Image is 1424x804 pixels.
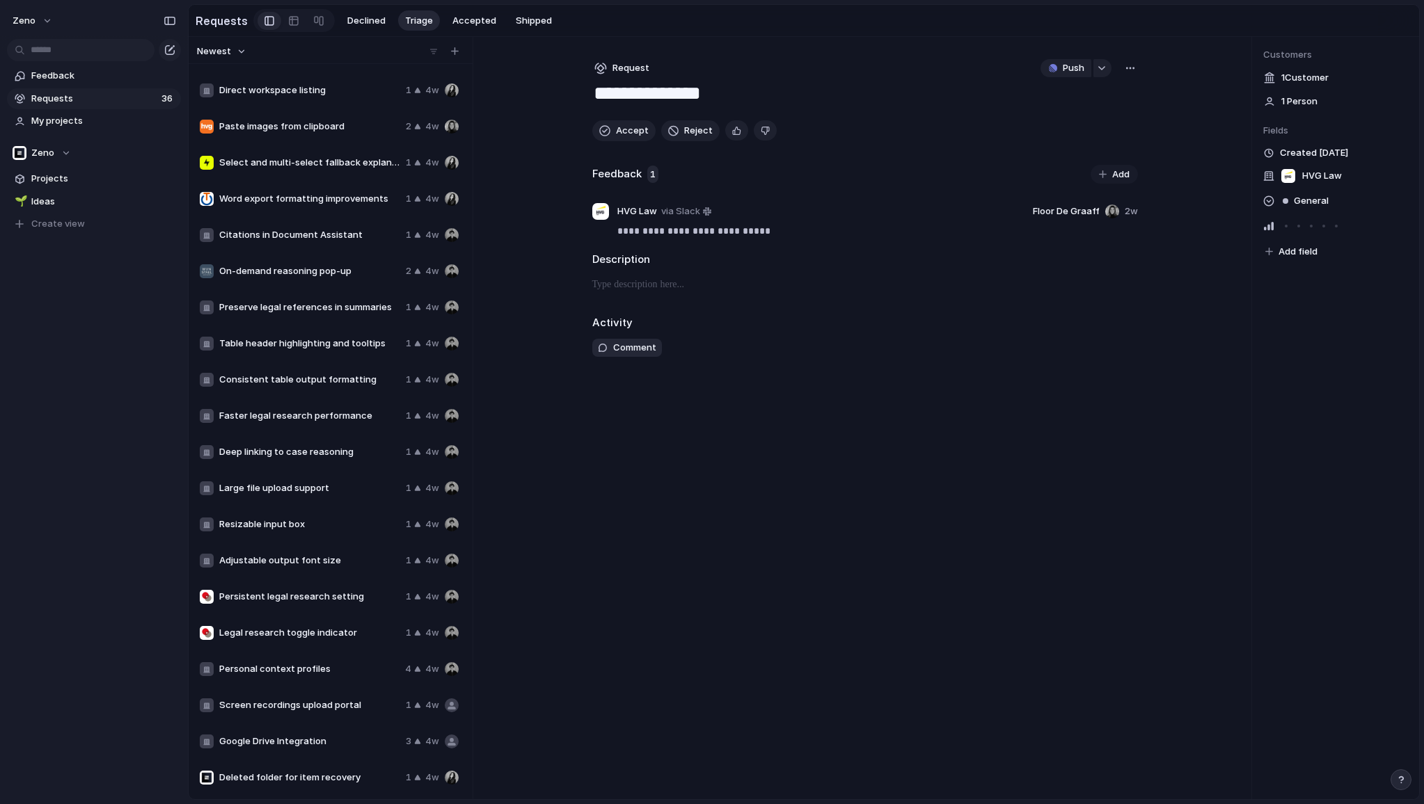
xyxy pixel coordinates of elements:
span: 2 [406,120,411,134]
span: 1 [406,83,411,97]
span: 2 [406,264,411,278]
h2: Requests [196,13,248,29]
span: Request [612,61,649,75]
span: 1 [406,373,411,387]
span: Declined [347,14,386,28]
span: Word export formatting improvements [219,192,400,206]
span: Google Drive Integration [219,734,400,748]
span: Comment [613,341,656,355]
span: 1 [406,771,411,785]
span: Add [1112,168,1130,182]
button: Add [1091,165,1138,184]
span: 4w [425,445,439,459]
span: 4w [425,156,439,170]
span: Deleted folder for item recovery [219,771,400,785]
span: 1 [406,590,411,604]
span: 4w [425,771,439,785]
span: 4w [425,228,439,242]
span: Requests [31,92,157,106]
div: 🌱 [15,193,24,209]
span: 4w [425,83,439,97]
span: 1 [406,626,411,640]
span: 1 [406,228,411,242]
span: Create view [31,217,85,231]
span: 1 [406,554,411,568]
span: Accept [616,124,649,138]
span: 4w [425,734,439,748]
span: Created [DATE] [1280,146,1348,160]
span: 4w [425,590,439,604]
button: Reject [661,120,720,141]
span: 1 [647,166,658,184]
span: Customers [1263,48,1408,62]
span: 36 [161,92,175,106]
span: 4w [425,626,439,640]
button: 🌱 [13,195,26,209]
a: My projects [7,111,181,131]
span: 4 [405,662,411,676]
span: 4w [425,662,439,676]
span: Paste images from clipboard [219,120,400,134]
span: On-demand reasoning pop-up [219,264,400,278]
span: via Slack [661,204,700,218]
span: Large file upload support [219,481,400,495]
span: Newest [197,45,231,58]
button: Zeno [7,143,181,163]
button: Triage [398,10,440,31]
span: 4w [425,264,439,278]
button: Add field [1263,243,1320,261]
span: 4w [425,698,439,712]
span: Feedback [31,69,176,83]
span: Citations in Document Assistant [219,228,400,242]
span: Table header highlighting and tooltips [219,337,400,351]
a: Requests36 [7,88,181,109]
span: Projects [31,172,176,186]
span: 1 Customer [1281,71,1329,85]
span: 4w [425,554,439,568]
span: HVG Law [1302,169,1342,183]
span: 4w [425,337,439,351]
span: 1 [406,698,411,712]
span: Select and multi-select fallback explanation [219,156,400,170]
span: Fields [1263,124,1408,138]
span: 1 [406,445,411,459]
button: Request [592,59,651,77]
span: Deep linking to case reasoning [219,445,400,459]
span: 4w [425,192,439,206]
button: Zeno [6,10,60,32]
span: Add field [1279,245,1318,259]
span: 1 [406,192,411,206]
span: HVG Law [617,204,657,218]
span: My projects [31,114,176,128]
span: 1 [406,481,411,495]
h2: Feedback [592,166,642,182]
span: 1 [406,337,411,351]
button: Newest [195,42,248,61]
span: 3 [406,734,411,748]
span: Floor De Graaff [1033,204,1100,218]
span: Personal context profiles [219,662,399,676]
span: Push [1063,61,1084,75]
button: Accepted [445,10,503,31]
h2: Description [592,252,1138,268]
span: 4w [425,300,439,314]
span: 1 [406,300,411,314]
span: 2w [1125,204,1138,218]
span: 1 [406,156,411,170]
span: Triage [405,14,433,28]
h2: Activity [592,315,633,331]
a: Feedback [7,65,181,86]
span: 1 [406,517,411,531]
a: via Slack [658,203,714,220]
span: Faster legal research performance [219,409,400,423]
span: 4w [425,373,439,387]
span: 4w [425,120,439,134]
button: Declined [340,10,393,31]
span: Persistent legal research setting [219,590,400,604]
a: Projects [7,168,181,189]
span: Accepted [452,14,496,28]
button: Push [1041,59,1091,77]
span: Ideas [31,195,176,209]
span: Reject [684,124,713,138]
span: General [1294,194,1329,208]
